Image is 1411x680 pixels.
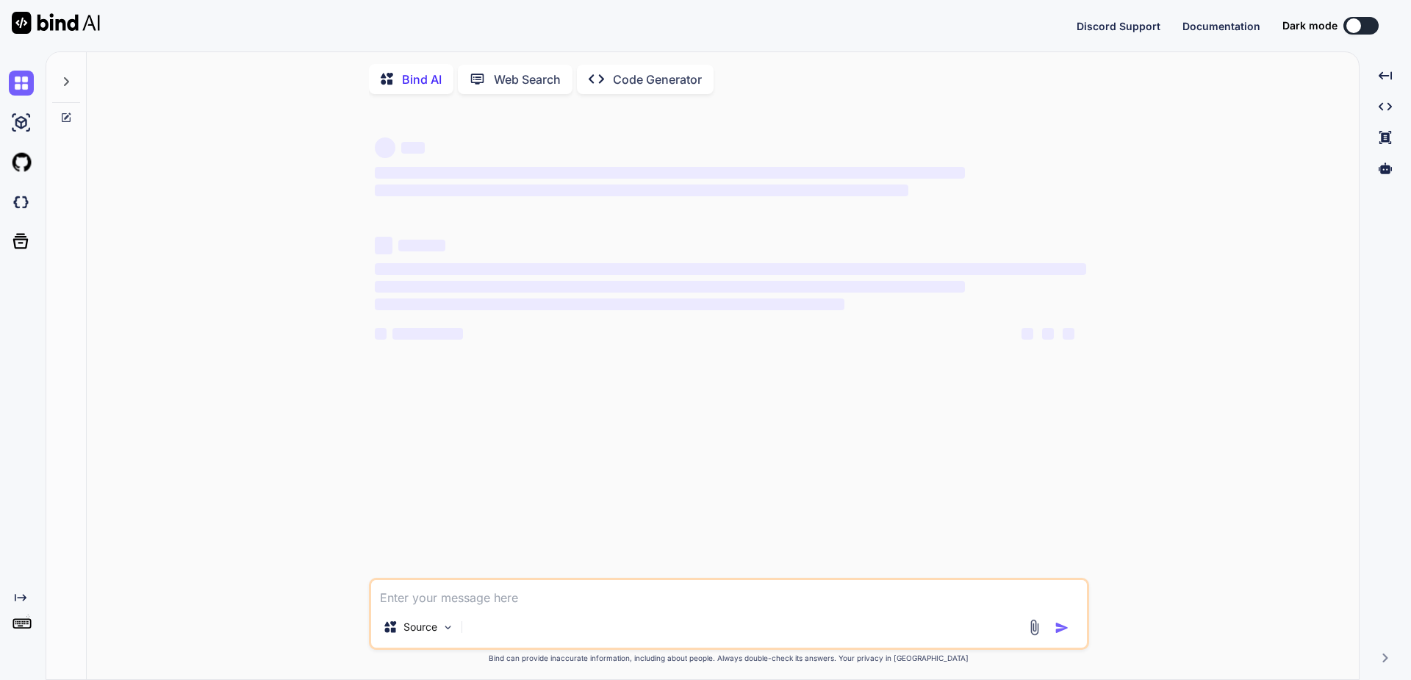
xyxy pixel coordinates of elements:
img: attachment [1026,619,1043,636]
img: githubLight [9,150,34,175]
p: Bind can provide inaccurate information, including about people. Always double-check its answers.... [369,653,1089,664]
p: Web Search [494,71,561,88]
span: ‌ [375,137,395,158]
p: Code Generator [613,71,702,88]
span: ‌ [375,167,965,179]
img: chat [9,71,34,96]
img: darkCloudIdeIcon [9,190,34,215]
span: ‌ [392,328,463,340]
img: ai-studio [9,110,34,135]
span: ‌ [398,240,445,251]
span: ‌ [401,142,425,154]
img: Bind AI [12,12,100,34]
span: ‌ [375,281,965,293]
img: icon [1055,620,1069,635]
span: ‌ [375,263,1086,275]
button: Documentation [1182,18,1260,34]
span: Discord Support [1077,20,1160,32]
p: Source [403,620,437,634]
span: ‌ [375,185,908,196]
span: ‌ [1022,328,1033,340]
span: Dark mode [1282,18,1338,33]
span: ‌ [375,328,387,340]
span: ‌ [1042,328,1054,340]
p: Bind AI [402,71,442,88]
span: Documentation [1182,20,1260,32]
img: Pick Models [442,621,454,634]
span: ‌ [1063,328,1074,340]
button: Discord Support [1077,18,1160,34]
span: ‌ [375,298,844,310]
span: ‌ [375,237,392,254]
